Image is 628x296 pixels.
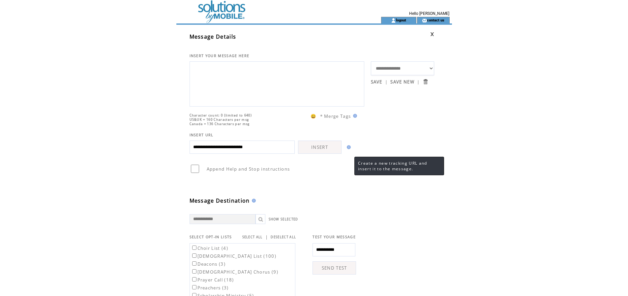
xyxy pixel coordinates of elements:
[311,113,316,119] span: 😀
[191,285,229,291] label: Preachers (3)
[390,79,414,85] a: SAVE NEW
[396,18,406,22] a: logout
[242,235,263,239] a: SELECT ALL
[190,53,250,58] span: INSERT YOUR MESSAGE HERE
[422,79,429,85] input: Submit
[417,79,420,85] span: |
[190,197,250,204] span: Message Destination
[191,253,277,259] label: [DEMOGRAPHIC_DATA] List (100)
[192,246,196,250] input: Choir List (4)
[192,269,196,274] input: [DEMOGRAPHIC_DATA] Chorus (9)
[207,166,290,172] span: Append Help and Stop instructions
[427,18,444,22] a: contact us
[191,269,279,275] label: [DEMOGRAPHIC_DATA] Chorus (9)
[265,234,268,240] span: |
[371,79,382,85] a: SAVE
[190,235,232,239] span: SELECT OPT-IN LISTS
[192,277,196,281] input: Prayer Call (18)
[191,277,234,283] label: Prayer Call (18)
[190,33,236,40] span: Message Details
[192,261,196,266] input: Deacons (3)
[191,261,226,267] label: Deacons (3)
[320,113,351,119] span: * Merge Tags
[190,113,252,117] span: Character count: 0 (limited to 640)
[269,217,298,221] a: SHOW SELECTED
[190,133,214,137] span: INSERT URL
[391,18,396,23] img: account_icon.gif
[385,79,388,85] span: |
[192,285,196,289] input: Preachers (3)
[190,122,250,126] span: Canada = 136 Characters per msg
[192,253,196,258] input: [DEMOGRAPHIC_DATA] List (100)
[250,199,256,203] img: help.gif
[298,141,342,154] a: INSERT
[190,117,249,122] span: US&UK = 160 Characters per msg
[313,261,356,275] a: SEND TEST
[191,245,228,251] label: Choir List (4)
[351,114,357,118] img: help.gif
[358,160,427,172] span: Create a new tracking URL and insert it to the message.
[345,145,351,149] img: help.gif
[422,18,427,23] img: contact_us_icon.gif
[313,235,356,239] span: TEST YOUR MESSAGE
[271,235,296,239] a: DESELECT ALL
[409,11,449,16] span: Hello [PERSON_NAME]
